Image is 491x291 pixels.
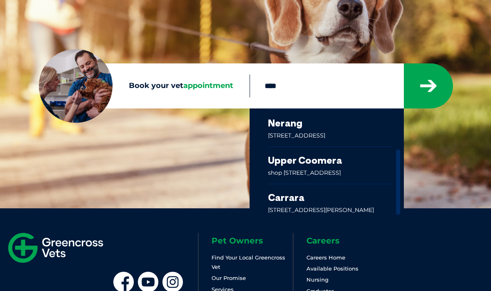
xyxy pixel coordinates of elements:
h6: Pet Owners [212,237,293,245]
h6: Careers [306,237,388,245]
a: Available Positions [306,265,358,272]
a: Our Promise [212,275,246,281]
span: appointment [183,81,233,90]
a: Find Your Local Greencross Vet [212,254,285,270]
a: Careers Home [306,254,345,261]
label: Book your vet [39,81,250,90]
a: Nursing [306,276,329,283]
